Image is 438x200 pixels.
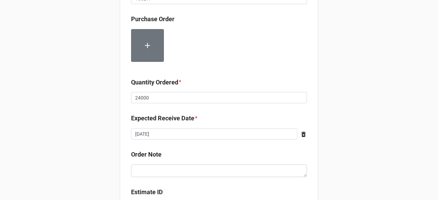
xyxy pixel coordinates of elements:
[131,150,162,159] label: Order Note
[131,187,163,197] label: Estimate ID
[131,128,297,140] input: Date
[131,114,194,123] label: Expected Receive Date
[131,14,175,24] label: Purchase Order
[131,78,178,87] label: Quantity Ordered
